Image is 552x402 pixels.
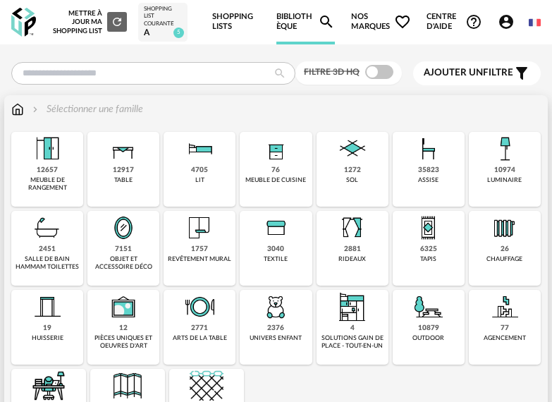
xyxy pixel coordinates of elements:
[412,211,446,245] img: Tapis.png
[39,245,56,254] div: 2451
[183,290,216,324] img: ArtTable.png
[191,245,208,254] div: 1757
[173,334,227,342] div: arts de la table
[271,166,280,175] div: 76
[267,324,284,333] div: 2376
[484,334,526,342] div: agencement
[195,176,204,184] div: lit
[418,166,439,175] div: 35823
[412,334,444,342] div: outdoor
[465,13,482,30] span: Help Circle Outline icon
[11,102,24,116] img: svg+xml;base64,PHN2ZyB3aWR0aD0iMTYiIGhlaWdodD0iMTciIHZpZXdCb3g9IjAgMCAxNiAxNyIgZmlsbD0ibm9uZSIgeG...
[412,290,446,324] img: Outdoor.png
[11,8,36,37] img: OXP
[92,334,155,351] div: pièces uniques et oeuvres d'art
[336,211,369,245] img: Rideaux.png
[16,255,79,272] div: salle de bain hammam toilettes
[106,132,140,166] img: Table.png
[488,211,522,245] img: Radiateur.png
[30,290,64,324] img: Huiserie.png
[494,166,515,175] div: 10974
[144,6,182,28] div: Shopping List courante
[245,176,306,184] div: meuble de cuisine
[344,245,361,254] div: 2881
[30,102,41,116] img: svg+xml;base64,PHN2ZyB3aWR0aD0iMTYiIGhlaWdodD0iMTYiIHZpZXdCb3g9IjAgMCAxNiAxNiIgZmlsbD0ibm9uZSIgeG...
[113,166,134,175] div: 12917
[259,132,293,166] img: Rangement.png
[488,132,522,166] img: Luminaire.png
[413,61,541,85] button: Ajouter unfiltre Filter icon
[144,28,182,39] div: A
[30,102,143,116] div: Sélectionner une famille
[501,324,509,333] div: 77
[498,13,521,30] span: Account Circle icon
[173,28,184,38] span: 5
[111,18,123,25] span: Refresh icon
[144,6,182,39] a: Shopping List courante A 5
[259,290,293,324] img: UniversEnfant.png
[321,334,384,351] div: solutions gain de place - tout-en-un
[250,334,302,342] div: univers enfant
[529,17,541,29] img: fr
[418,324,439,333] div: 10879
[30,132,64,166] img: Meuble%20de%20rangement.png
[498,13,515,30] span: Account Circle icon
[420,255,436,263] div: tapis
[336,132,369,166] img: Sol.png
[420,245,437,254] div: 6325
[37,166,58,175] div: 12657
[92,255,155,272] div: objet et accessoire déco
[259,211,293,245] img: Textile.png
[168,255,231,263] div: revêtement mural
[427,12,482,32] span: Centre d'aideHelp Circle Outline icon
[43,324,51,333] div: 19
[487,176,522,184] div: luminaire
[344,166,361,175] div: 1272
[191,324,208,333] div: 2771
[486,255,522,263] div: chauffage
[183,211,216,245] img: Papier%20peint.png
[412,132,446,166] img: Assise.png
[394,13,411,30] span: Heart Outline icon
[318,13,335,30] span: Magnify icon
[424,67,513,79] span: filtre
[336,290,369,324] img: ToutEnUn.png
[418,176,438,184] div: assise
[346,176,358,184] div: sol
[106,290,140,324] img: UniqueOeuvre.png
[52,9,127,35] div: Mettre à jour ma Shopping List
[513,65,530,82] span: Filter icon
[16,176,79,193] div: meuble de rangement
[106,211,140,245] img: Miroir.png
[115,245,132,254] div: 7151
[191,166,208,175] div: 4705
[488,290,522,324] img: Agencement.png
[114,176,133,184] div: table
[338,255,366,263] div: rideaux
[501,245,509,254] div: 26
[350,324,355,333] div: 4
[30,211,64,245] img: Salle%20de%20bain.png
[264,255,288,263] div: textile
[32,334,63,342] div: huisserie
[119,324,128,333] div: 12
[183,132,216,166] img: Literie.png
[267,245,284,254] div: 3040
[424,68,483,78] span: Ajouter un
[304,68,360,76] span: Filtre 3D HQ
